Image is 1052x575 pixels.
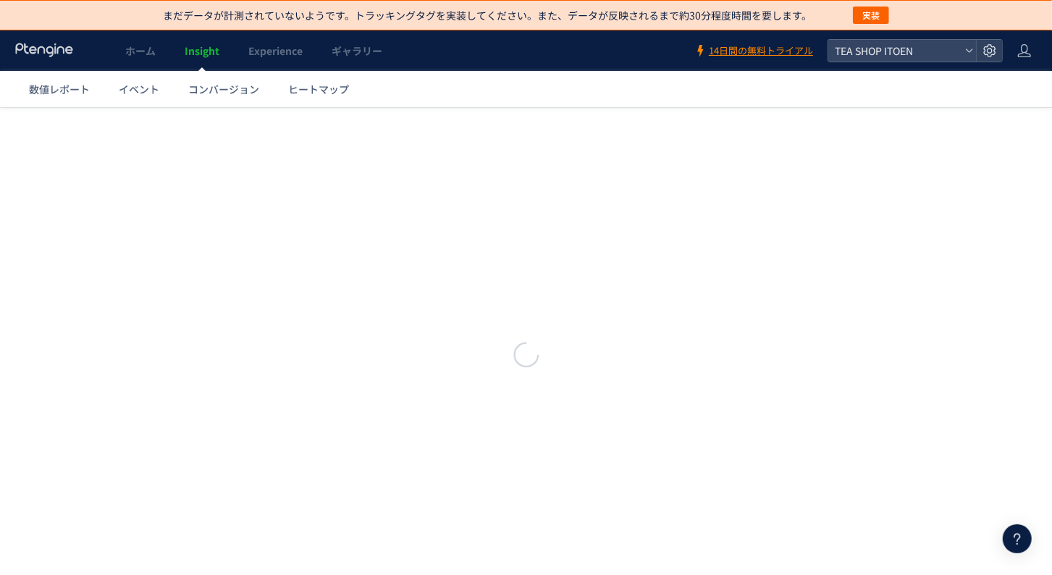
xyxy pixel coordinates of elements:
[185,43,219,58] span: Insight
[125,43,156,58] span: ホーム
[288,82,349,96] span: ヒートマップ
[830,40,959,62] span: TEA SHOP ITOEN
[29,82,90,96] span: 数値レポート
[164,8,812,22] p: まだデータが計測されていないようです。トラッキングタグを実装してください。また、データが反映されるまで約30分程度時間を要します。
[188,82,259,96] span: コンバージョン
[248,43,303,58] span: Experience
[709,44,813,58] span: 14日間の無料トライアル
[853,7,889,24] button: 実装
[694,44,813,58] a: 14日間の無料トライアル
[862,7,880,24] span: 実装
[119,82,159,96] span: イベント
[332,43,382,58] span: ギャラリー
